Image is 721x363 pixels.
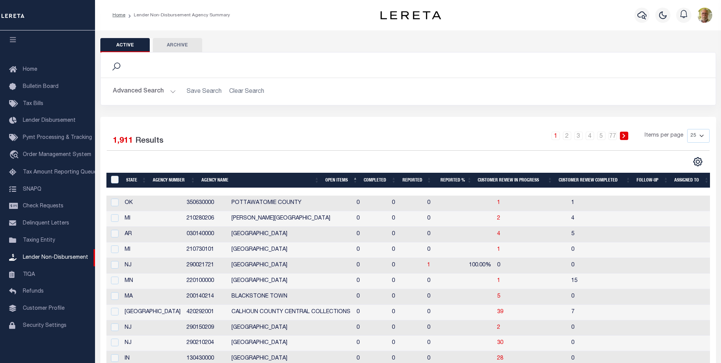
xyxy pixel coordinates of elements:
[424,227,457,242] td: 0
[353,320,389,336] td: 0
[497,294,500,299] a: 5
[135,135,163,147] label: Results
[551,132,560,140] a: 1
[389,242,424,258] td: 0
[353,211,389,227] td: 0
[389,336,424,351] td: 0
[399,173,435,188] th: Reported: activate to sort column ascending
[645,132,683,140] span: Items per page
[563,132,571,140] a: 2
[184,227,228,242] td: 030140000
[23,221,69,226] span: Delinquent Letters
[113,13,125,18] a: Home
[497,247,500,252] a: 1
[23,289,44,294] span: Refunds
[122,336,184,351] td: NJ
[228,258,353,274] td: [GEOGRAPHIC_DATA]
[122,305,184,320] td: [GEOGRAPHIC_DATA]
[122,196,184,211] td: OK
[424,196,457,211] td: 0
[497,356,503,361] a: 28
[23,255,88,260] span: Lender Non-Disbursement
[23,306,65,311] span: Customer Profile
[228,242,353,258] td: [GEOGRAPHIC_DATA]
[568,305,640,320] td: 7
[353,258,389,274] td: 0
[434,173,475,188] th: Reported %: activate to sort column ascending
[23,101,43,107] span: Tax Bills
[23,186,41,192] span: SNAPQ
[353,305,389,320] td: 0
[574,132,583,140] a: 3
[494,258,568,274] td: 0
[9,150,21,160] i: travel_explore
[568,289,640,305] td: 0
[424,211,457,227] td: 0
[228,227,353,242] td: [GEOGRAPHIC_DATA]
[228,336,353,351] td: [GEOGRAPHIC_DATA]
[568,227,640,242] td: 5
[23,118,76,123] span: Lender Disbursement
[497,278,500,283] a: 1
[353,274,389,289] td: 0
[424,320,457,336] td: 0
[122,320,184,336] td: NJ
[424,289,457,305] td: 0
[122,227,184,242] td: AR
[361,173,399,188] th: Completed: activate to sort column ascending
[634,173,671,188] th: Follow-up: activate to sort column ascending
[106,173,124,188] th: MBACode
[23,204,63,209] span: Check Requests
[424,305,457,320] td: 0
[228,274,353,289] td: [GEOGRAPHIC_DATA]
[497,216,500,221] a: 2
[389,196,424,211] td: 0
[608,132,617,140] a: 77
[671,173,712,188] th: Assigned To: activate to sort column ascending
[23,272,35,277] span: TIQA
[228,211,353,227] td: [PERSON_NAME][GEOGRAPHIC_DATA]
[475,173,555,188] th: Customer Review In Progress: activate to sort column ascending
[497,231,500,237] a: 4
[457,258,494,274] td: 100.00%
[23,152,91,158] span: Order Management System
[184,305,228,320] td: 420292001
[23,135,92,140] span: Pymt Processing & Tracking
[184,320,228,336] td: 290150209
[153,38,202,53] button: Archive
[122,274,184,289] td: MN
[122,258,184,274] td: NJ
[122,242,184,258] td: MI
[125,12,230,19] li: Lender Non-Disbursement Agency Summary
[389,305,424,320] td: 0
[113,137,133,145] span: 1,911
[122,289,184,305] td: MA
[389,274,424,289] td: 0
[184,258,228,274] td: 290021721
[122,211,184,227] td: MI
[353,289,389,305] td: 0
[322,173,361,188] th: Open Items: activate to sort column descending
[184,336,228,351] td: 290210204
[353,227,389,242] td: 0
[568,274,640,289] td: 15
[427,263,430,268] a: 1
[497,340,503,345] a: 30
[23,170,97,175] span: Tax Amount Reporting Queue
[568,258,640,274] td: 0
[568,320,640,336] td: 0
[424,336,457,351] td: 0
[23,67,37,72] span: Home
[184,289,228,305] td: 200140214
[228,196,353,211] td: POTTAWATOMIE COUNTY
[497,200,500,205] span: 1
[424,242,457,258] td: 0
[497,309,503,315] span: 39
[184,211,228,227] td: 210280206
